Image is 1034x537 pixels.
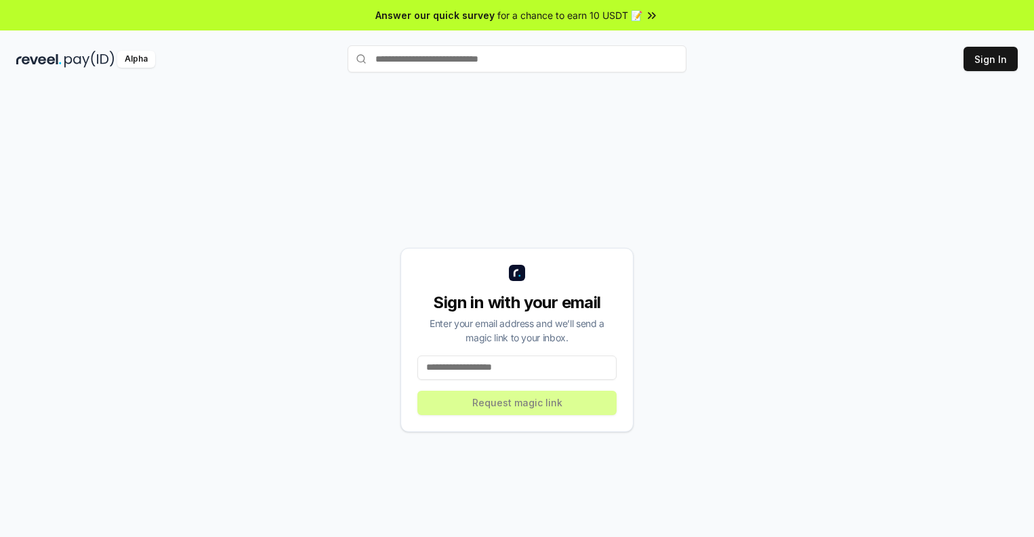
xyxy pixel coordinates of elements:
[509,265,525,281] img: logo_small
[16,51,62,68] img: reveel_dark
[375,8,495,22] span: Answer our quick survey
[417,316,617,345] div: Enter your email address and we’ll send a magic link to your inbox.
[64,51,115,68] img: pay_id
[964,47,1018,71] button: Sign In
[497,8,642,22] span: for a chance to earn 10 USDT 📝
[417,292,617,314] div: Sign in with your email
[117,51,155,68] div: Alpha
